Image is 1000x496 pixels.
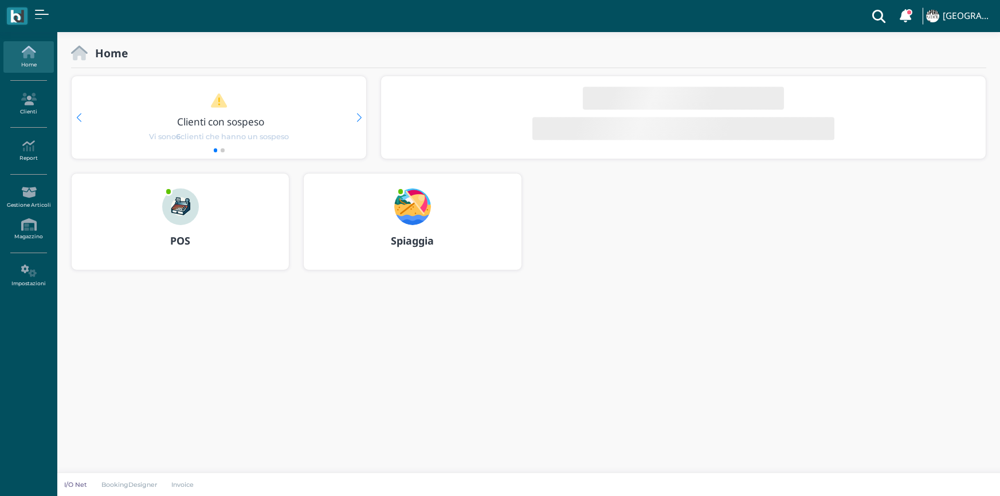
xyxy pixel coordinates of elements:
[96,116,347,127] h3: Clienti con sospeso
[926,10,939,22] img: ...
[3,88,53,120] a: Clienti
[176,132,181,141] b: 6
[391,234,434,247] b: Spiaggia
[3,214,53,245] a: Magazzino
[3,41,53,73] a: Home
[149,131,289,142] span: Vi sono clienti che hanno un sospeso
[3,182,53,213] a: Gestione Articoli
[162,188,199,225] img: ...
[88,47,128,59] h2: Home
[93,93,344,142] a: Clienti con sospeso Vi sono6clienti che hanno un sospeso
[71,173,289,284] a: ... POS
[303,173,521,284] a: ... Spiaggia
[924,2,993,30] a: ... [GEOGRAPHIC_DATA]
[72,76,366,159] div: 1 / 2
[356,113,362,122] div: Next slide
[3,135,53,167] a: Report
[10,10,23,23] img: logo
[3,260,53,292] a: Impostazioni
[76,113,81,122] div: Previous slide
[919,460,990,486] iframe: Help widget launcher
[394,188,431,225] img: ...
[943,11,993,21] h4: [GEOGRAPHIC_DATA]
[170,234,190,247] b: POS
